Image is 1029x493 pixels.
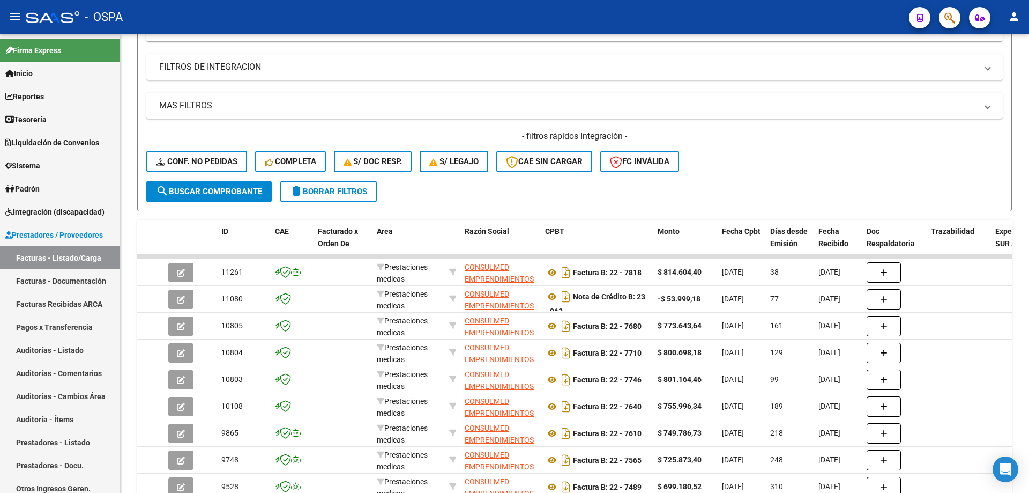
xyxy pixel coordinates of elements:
[506,157,583,166] span: CAE SIN CARGAR
[722,429,744,437] span: [DATE]
[334,151,412,172] button: S/ Doc Resp.
[541,220,653,267] datatable-header-cell: CPBT
[221,321,243,330] span: 10805
[372,220,445,267] datatable-header-cell: Area
[770,268,779,276] span: 38
[217,220,271,267] datatable-header-cell: ID
[377,263,428,284] span: Prestaciones medicas
[377,227,393,236] span: Area
[770,295,779,303] span: 77
[770,375,779,384] span: 99
[722,455,744,464] span: [DATE]
[658,482,702,491] strong: $ 699.180,52
[658,455,702,464] strong: $ 725.873,40
[818,295,840,303] span: [DATE]
[559,344,573,362] i: Descargar documento
[658,348,702,357] strong: $ 800.698,18
[465,397,536,442] span: CONSULMED EMPRENDIMIENTOS ODONTOLOGICOS SOCIEDAD ANONIMA
[5,91,44,102] span: Reportes
[146,54,1003,80] mat-expansion-panel-header: FILTROS DE INTEGRACION
[85,5,123,29] span: - OSPA
[465,370,536,415] span: CONSULMED EMPRENDIMIENTOS ODONTOLOGICOS SOCIEDAD ANONIMA
[465,422,536,445] div: 30663327743
[722,402,744,410] span: [DATE]
[610,157,669,166] span: FC Inválida
[5,206,105,218] span: Integración (discapacidad)
[770,402,783,410] span: 189
[146,93,1003,119] mat-expansion-panel-header: MAS FILTROS
[344,157,402,166] span: S/ Doc Resp.
[221,268,243,276] span: 11261
[559,288,573,305] i: Descargar documento
[770,227,808,248] span: Días desde Emisión
[377,424,428,445] span: Prestaciones medicas
[156,157,237,166] span: Conf. no pedidas
[5,183,40,195] span: Padrón
[658,227,680,236] span: Monto
[658,268,702,276] strong: $ 814.604,40
[722,321,744,330] span: [DATE]
[818,227,848,248] span: Fecha Recibido
[718,220,766,267] datatable-header-cell: Fecha Cpbt
[318,227,358,248] span: Facturado x Orden De
[314,220,372,267] datatable-header-cell: Facturado x Orden De
[465,449,536,472] div: 30663327743
[658,402,702,410] strong: $ 755.996,34
[159,61,977,73] mat-panel-title: FILTROS DE INTEGRACION
[818,375,840,384] span: [DATE]
[559,371,573,388] i: Descargar documento
[429,157,479,166] span: S/ legajo
[1008,10,1020,23] mat-icon: person
[156,187,262,196] span: Buscar Comprobante
[5,229,103,241] span: Prestadores / Proveedores
[818,402,840,410] span: [DATE]
[573,376,642,384] strong: Factura B: 22 - 7746
[377,317,428,337] span: Prestaciones medicas
[770,455,783,464] span: 248
[5,45,61,56] span: Firma Express
[770,429,783,437] span: 218
[600,151,679,172] button: FC Inválida
[766,220,814,267] datatable-header-cell: Días desde Emisión
[496,151,592,172] button: CAE SIN CARGAR
[275,227,289,236] span: CAE
[465,317,536,362] span: CONSULMED EMPRENDIMIENTOS ODONTOLOGICOS SOCIEDAD ANONIMA
[156,185,169,197] mat-icon: search
[927,220,991,267] datatable-header-cell: Trazabilidad
[280,181,377,202] button: Borrar Filtros
[221,455,238,464] span: 9748
[420,151,488,172] button: S/ legajo
[465,227,509,236] span: Razón Social
[465,342,536,364] div: 30663327743
[722,295,744,303] span: [DATE]
[818,429,840,437] span: [DATE]
[573,268,642,277] strong: Factura B: 22 - 7818
[9,10,21,23] mat-icon: menu
[722,482,744,491] span: [DATE]
[460,220,541,267] datatable-header-cell: Razón Social
[5,160,40,172] span: Sistema
[465,315,536,337] div: 30663327743
[5,114,47,126] span: Tesorería
[559,264,573,281] i: Descargar documento
[559,425,573,442] i: Descargar documento
[658,321,702,330] strong: $ 773.643,64
[573,322,642,330] strong: Factura B: 22 - 7680
[818,455,840,464] span: [DATE]
[545,227,564,236] span: CPBT
[658,429,702,437] strong: $ 749.786,73
[814,220,862,267] datatable-header-cell: Fecha Recibido
[862,220,927,267] datatable-header-cell: Doc Respaldatoria
[658,375,702,384] strong: $ 801.164,46
[465,261,536,284] div: 30663327743
[265,157,316,166] span: Completa
[5,137,99,149] span: Liquidación de Convenios
[770,482,783,491] span: 310
[377,397,428,418] span: Prestaciones medicas
[146,181,272,202] button: Buscar Comprobante
[818,348,840,357] span: [DATE]
[770,348,783,357] span: 129
[5,68,33,79] span: Inicio
[221,429,238,437] span: 9865
[290,185,303,197] mat-icon: delete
